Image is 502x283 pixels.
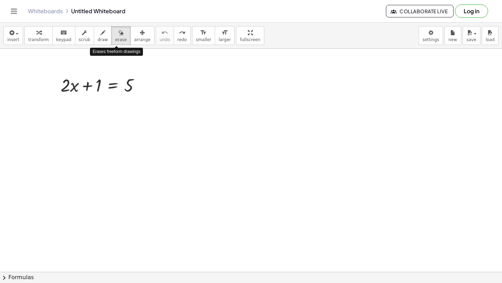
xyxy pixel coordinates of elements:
span: arrange [134,37,151,42]
i: keyboard [60,29,67,37]
button: draw [94,26,112,45]
button: redoredo [174,26,191,45]
span: redo [177,37,187,42]
button: load [482,26,499,45]
button: erase [111,26,130,45]
button: settings [419,26,443,45]
i: format_size [200,29,207,37]
span: larger [219,37,231,42]
span: Collaborate Live [392,8,448,14]
button: transform [24,26,53,45]
div: Erases freeform drawings [90,48,143,56]
button: Log in [455,5,488,18]
button: insert [3,26,23,45]
span: save [466,37,476,42]
button: Toggle navigation [8,6,20,17]
span: transform [28,37,49,42]
button: Collaborate Live [386,5,454,17]
span: new [448,37,457,42]
span: erase [115,37,127,42]
span: smaller [196,37,211,42]
span: load [486,37,495,42]
i: redo [179,29,185,37]
a: Whiteboards [28,8,63,15]
button: new [444,26,461,45]
span: undo [160,37,170,42]
span: draw [98,37,108,42]
button: keyboardkeypad [52,26,75,45]
button: format_sizelarger [215,26,235,45]
button: scrub [75,26,94,45]
button: save [463,26,480,45]
button: fullscreen [236,26,264,45]
span: keypad [56,37,71,42]
button: undoundo [156,26,174,45]
button: format_sizesmaller [192,26,215,45]
i: undo [161,29,168,37]
i: format_size [221,29,228,37]
span: scrub [79,37,90,42]
span: settings [423,37,439,42]
span: insert [7,37,19,42]
span: fullscreen [240,37,260,42]
button: arrange [130,26,154,45]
